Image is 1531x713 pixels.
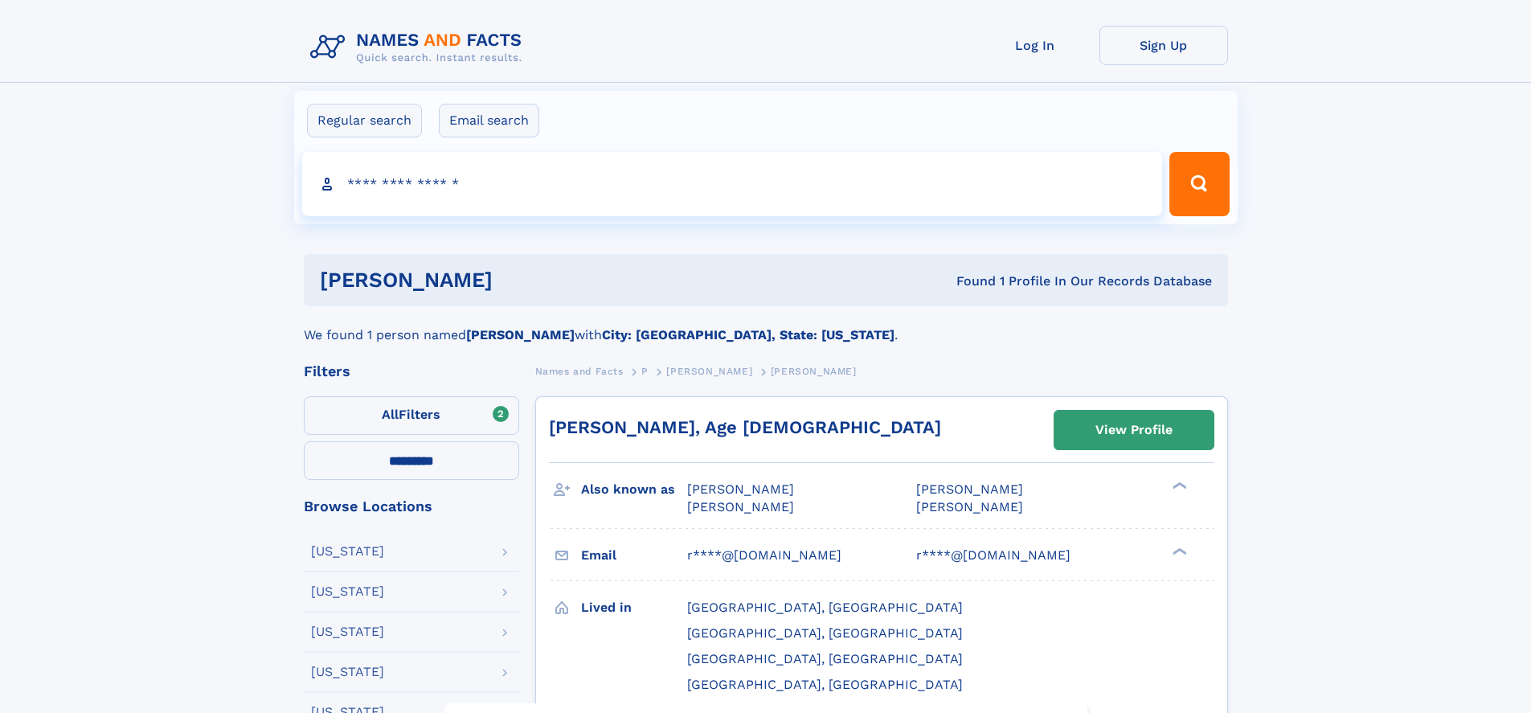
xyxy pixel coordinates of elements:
span: [PERSON_NAME] [916,499,1023,514]
label: Filters [304,396,519,435]
a: Log In [971,26,1099,65]
h1: [PERSON_NAME] [320,270,725,290]
b: [PERSON_NAME] [466,327,575,342]
span: [PERSON_NAME] [687,481,794,497]
img: Logo Names and Facts [304,26,535,69]
button: Search Button [1169,152,1229,216]
span: [GEOGRAPHIC_DATA], [GEOGRAPHIC_DATA] [687,677,963,692]
span: [PERSON_NAME] [687,499,794,514]
div: [US_STATE] [311,545,384,558]
a: [PERSON_NAME] [666,361,752,381]
a: Sign Up [1099,26,1228,65]
span: [PERSON_NAME] [666,366,752,377]
input: search input [302,152,1163,216]
div: Browse Locations [304,499,519,514]
span: [PERSON_NAME] [771,366,857,377]
label: Email search [439,104,539,137]
div: ❯ [1169,546,1188,556]
a: [PERSON_NAME], Age [DEMOGRAPHIC_DATA] [549,417,941,437]
div: ❯ [1169,481,1188,491]
b: City: [GEOGRAPHIC_DATA], State: [US_STATE] [602,327,894,342]
span: [PERSON_NAME] [916,481,1023,497]
span: [GEOGRAPHIC_DATA], [GEOGRAPHIC_DATA] [687,625,963,641]
span: [GEOGRAPHIC_DATA], [GEOGRAPHIC_DATA] [687,651,963,666]
div: We found 1 person named with . [304,306,1228,345]
div: [US_STATE] [311,585,384,598]
h3: Also known as [581,476,687,503]
h3: Email [581,542,687,569]
a: View Profile [1054,411,1214,449]
div: [US_STATE] [311,666,384,678]
span: P [641,366,649,377]
label: Regular search [307,104,422,137]
div: View Profile [1095,412,1173,449]
span: [GEOGRAPHIC_DATA], [GEOGRAPHIC_DATA] [687,600,963,615]
div: Filters [304,364,519,379]
h3: Lived in [581,594,687,621]
span: All [382,407,399,422]
a: P [641,361,649,381]
a: Names and Facts [535,361,624,381]
div: [US_STATE] [311,625,384,638]
div: Found 1 Profile In Our Records Database [724,272,1212,290]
